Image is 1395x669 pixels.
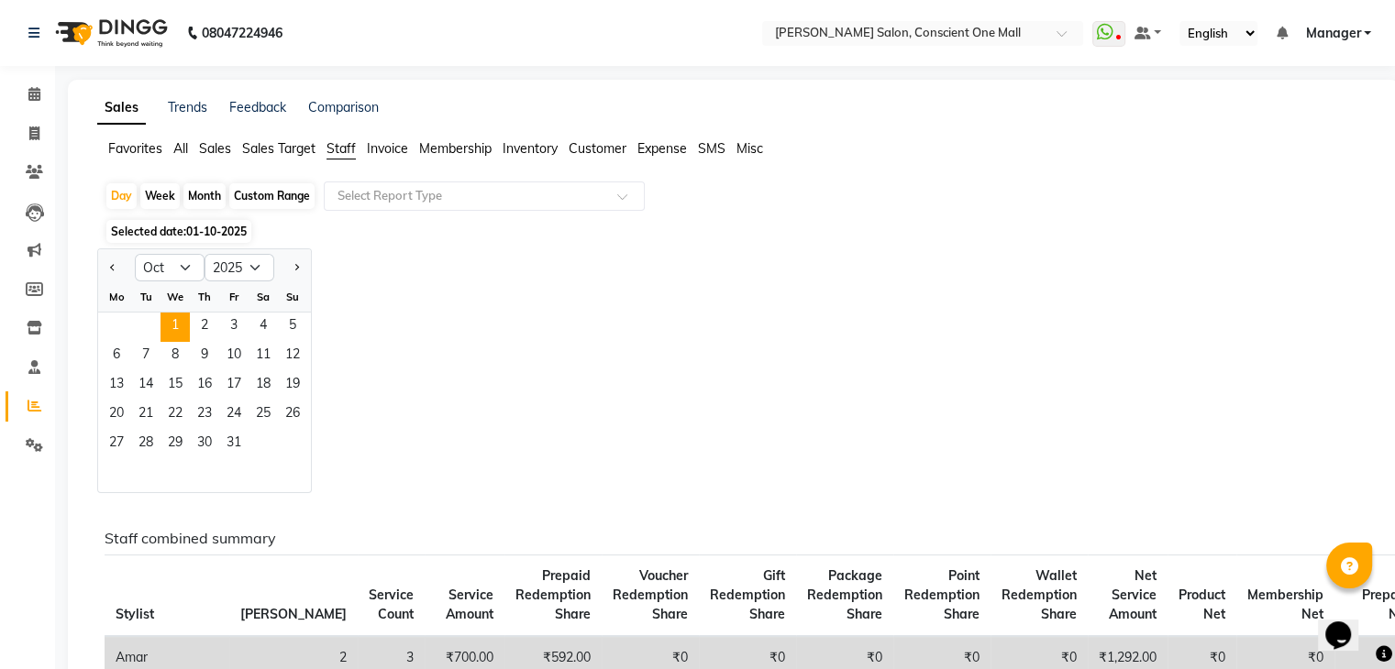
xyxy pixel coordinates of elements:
[278,313,307,342] span: 5
[278,342,307,371] span: 12
[131,430,161,459] span: 28
[446,587,493,622] span: Service Amount
[106,220,251,243] span: Selected date:
[503,140,558,157] span: Inventory
[515,567,591,622] span: Prepaid Redemption Share
[249,342,278,371] div: Saturday, October 11, 2025
[161,313,190,342] span: 1
[369,587,414,622] span: Service Count
[102,371,131,400] span: 13
[102,342,131,371] span: 6
[190,371,219,400] span: 16
[1247,587,1323,622] span: Membership Net
[102,430,131,459] span: 27
[249,342,278,371] span: 11
[219,371,249,400] span: 17
[161,400,190,430] div: Wednesday, October 22, 2025
[161,282,190,312] div: We
[102,400,131,430] span: 20
[278,400,307,430] div: Sunday, October 26, 2025
[278,282,307,312] div: Su
[105,530,1356,547] h6: Staff combined summary
[108,140,162,157] span: Favorites
[47,7,172,59] img: logo
[613,567,688,622] span: Voucher Redemption Share
[131,371,161,400] span: 14
[249,282,278,312] div: Sa
[161,342,190,371] div: Wednesday, October 8, 2025
[102,282,131,312] div: Mo
[190,282,219,312] div: Th
[161,430,190,459] div: Wednesday, October 29, 2025
[1305,24,1360,43] span: Manager
[186,225,247,238] span: 01-10-2025
[161,313,190,342] div: Wednesday, October 1, 2025
[278,371,307,400] div: Sunday, October 19, 2025
[327,140,356,157] span: Staff
[173,140,188,157] span: All
[168,99,207,115] a: Trends
[219,313,249,342] div: Friday, October 3, 2025
[190,371,219,400] div: Thursday, October 16, 2025
[161,342,190,371] span: 8
[131,430,161,459] div: Tuesday, October 28, 2025
[131,400,161,430] div: Tuesday, October 21, 2025
[161,371,190,400] div: Wednesday, October 15, 2025
[131,342,161,371] span: 7
[106,183,137,209] div: Day
[249,371,278,400] div: Saturday, October 18, 2025
[249,313,278,342] div: Saturday, October 4, 2025
[219,400,249,430] span: 24
[131,400,161,430] span: 21
[710,567,785,622] span: Gift Redemption Share
[219,313,249,342] span: 3
[199,140,231,157] span: Sales
[131,371,161,400] div: Tuesday, October 14, 2025
[229,183,315,209] div: Custom Range
[102,430,131,459] div: Monday, October 27, 2025
[161,400,190,430] span: 22
[219,342,249,371] span: 10
[1109,567,1157,622] span: Net Service Amount
[278,313,307,342] div: Sunday, October 5, 2025
[367,140,408,157] span: Invoice
[105,253,120,282] button: Previous month
[190,400,219,430] span: 23
[219,282,249,312] div: Fr
[289,253,304,282] button: Next month
[219,342,249,371] div: Friday, October 10, 2025
[219,430,249,459] div: Friday, October 31, 2025
[698,140,725,157] span: SMS
[308,99,379,115] a: Comparison
[229,99,286,115] a: Feedback
[278,371,307,400] span: 19
[219,400,249,430] div: Friday, October 24, 2025
[190,313,219,342] span: 2
[183,183,226,209] div: Month
[190,313,219,342] div: Thursday, October 2, 2025
[242,140,316,157] span: Sales Target
[97,92,146,125] a: Sales
[249,371,278,400] span: 18
[419,140,492,157] span: Membership
[116,606,154,622] span: Stylist
[102,400,131,430] div: Monday, October 20, 2025
[161,371,190,400] span: 15
[190,430,219,459] span: 30
[102,342,131,371] div: Monday, October 6, 2025
[736,140,763,157] span: Misc
[102,371,131,400] div: Monday, October 13, 2025
[219,430,249,459] span: 31
[1179,587,1225,622] span: Product Net
[1002,567,1077,622] span: Wallet Redemption Share
[202,7,282,59] b: 08047224946
[240,606,347,622] span: [PERSON_NAME]
[190,430,219,459] div: Thursday, October 30, 2025
[569,140,626,157] span: Customer
[807,567,882,622] span: Package Redemption Share
[190,342,219,371] span: 9
[219,371,249,400] div: Friday, October 17, 2025
[249,400,278,430] div: Saturday, October 25, 2025
[637,140,687,157] span: Expense
[278,342,307,371] div: Sunday, October 12, 2025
